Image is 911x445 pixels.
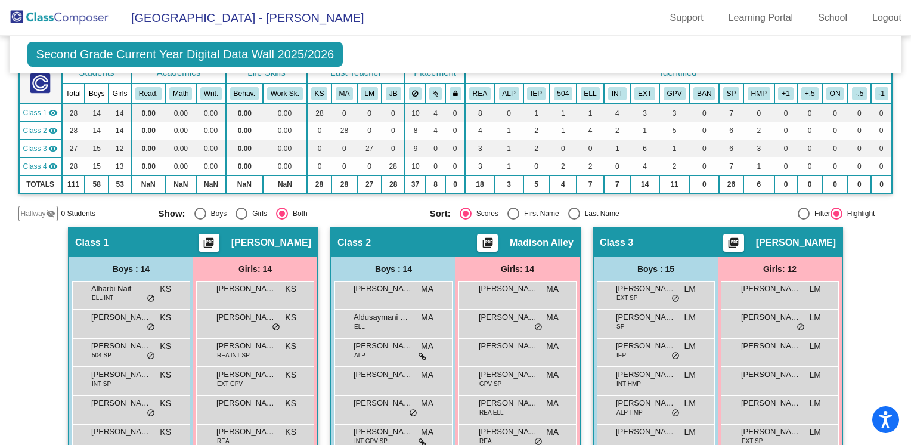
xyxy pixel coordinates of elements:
[741,283,801,295] span: [PERSON_NAME]
[382,175,405,193] td: 28
[719,175,743,193] td: 26
[577,140,604,157] td: 0
[285,311,296,324] span: KS
[774,84,797,104] th: 6/1/17 - 9/29/17
[616,322,624,331] span: SP
[604,122,630,140] td: 2
[285,283,296,295] span: KS
[382,140,405,157] td: 0
[630,122,659,140] td: 1
[469,87,491,100] button: REA
[307,157,331,175] td: 0
[848,104,871,122] td: 0
[495,157,523,175] td: 1
[616,311,675,323] span: [PERSON_NAME]
[616,283,675,295] span: [PERSON_NAME] [PERSON_NAME]
[357,140,382,157] td: 27
[165,122,196,140] td: 0.00
[19,175,62,193] td: TOTALS
[85,140,109,157] td: 15
[91,283,151,295] span: Alharbi Naif
[534,323,543,332] span: do_not_disturb_alt
[445,140,465,157] td: 0
[871,122,893,140] td: 0
[445,84,465,104] th: Keep with teacher
[331,175,357,193] td: 28
[85,84,109,104] th: Boys
[361,87,377,100] button: LM
[160,340,171,353] span: KS
[354,322,365,331] span: ELL
[331,257,456,281] div: Boys : 14
[331,122,357,140] td: 28
[307,140,331,157] td: 0
[797,140,822,157] td: 0
[160,311,171,324] span: KS
[109,140,131,157] td: 12
[510,237,574,249] span: Madison Alley
[405,122,426,140] td: 8
[604,104,630,122] td: 4
[226,175,263,193] td: NaN
[193,257,317,281] div: Girls: 14
[131,157,165,175] td: 0.00
[608,87,627,100] button: INT
[499,87,519,100] button: ALP
[630,175,659,193] td: 14
[307,175,331,193] td: 28
[659,122,689,140] td: 5
[61,208,95,219] span: 0 Students
[495,104,523,122] td: 0
[822,140,848,157] td: 0
[272,323,280,332] span: do_not_disturb_alt
[206,208,227,219] div: Boys
[519,208,559,219] div: First Name
[797,175,822,193] td: 0
[822,122,848,140] td: 0
[465,104,495,122] td: 8
[659,175,689,193] td: 11
[62,157,85,175] td: 28
[147,294,155,304] span: do_not_disturb_alt
[659,84,689,104] th: Good Parent Volunteer
[495,140,523,157] td: 1
[577,157,604,175] td: 2
[630,157,659,175] td: 4
[479,283,538,295] span: [PERSON_NAME]
[62,175,85,193] td: 111
[307,63,405,84] th: Last Teacher
[196,157,226,175] td: 0.00
[871,157,893,175] td: 0
[871,104,893,122] td: 0
[477,234,498,252] button: Print Students Details
[600,237,633,249] span: Class 3
[382,104,405,122] td: 0
[109,84,131,104] th: Girls
[307,84,331,104] th: Krista Stiveson
[479,311,538,323] span: [PERSON_NAME]
[331,140,357,157] td: 0
[421,283,433,295] span: MA
[19,104,62,122] td: Krista Stiveson - No Class Name
[822,175,848,193] td: 0
[48,144,58,153] mat-icon: visibility
[445,104,465,122] td: 0
[165,157,196,175] td: 0.00
[267,87,303,100] button: Work Sk.
[523,84,550,104] th: Individualized Education Plan
[743,140,774,157] td: 3
[822,84,848,104] th: 12/1/17 - 5/31/17
[159,208,421,220] mat-radio-group: Select an option
[743,175,774,193] td: 6
[472,208,498,219] div: Scores
[147,323,155,332] span: do_not_disturb_alt
[165,175,196,193] td: NaN
[842,208,875,219] div: Highlight
[634,87,655,100] button: EXT
[62,122,85,140] td: 28
[445,122,465,140] td: 0
[774,175,797,193] td: 0
[523,157,550,175] td: 0
[357,157,382,175] td: 0
[495,84,523,104] th: Gifted and Talented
